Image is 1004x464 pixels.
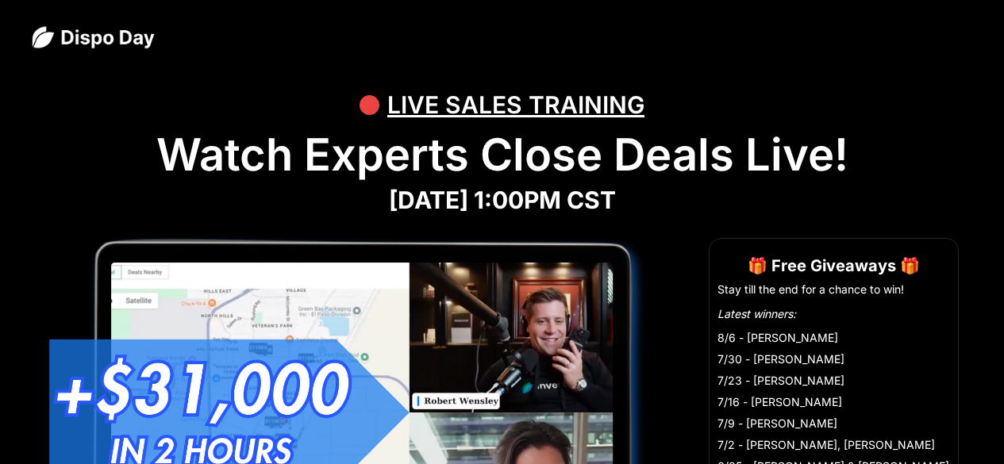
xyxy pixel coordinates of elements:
strong: 🎁 Free Giveaways 🎁 [748,256,920,275]
li: Stay till the end for a chance to win! [717,282,950,297]
div: LIVE SALES TRAINING [387,81,644,128]
strong: [DATE] 1:00PM CST [389,186,616,214]
h1: Watch Experts Close Deals Live! [32,128,972,182]
em: Latest winners: [717,307,796,320]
